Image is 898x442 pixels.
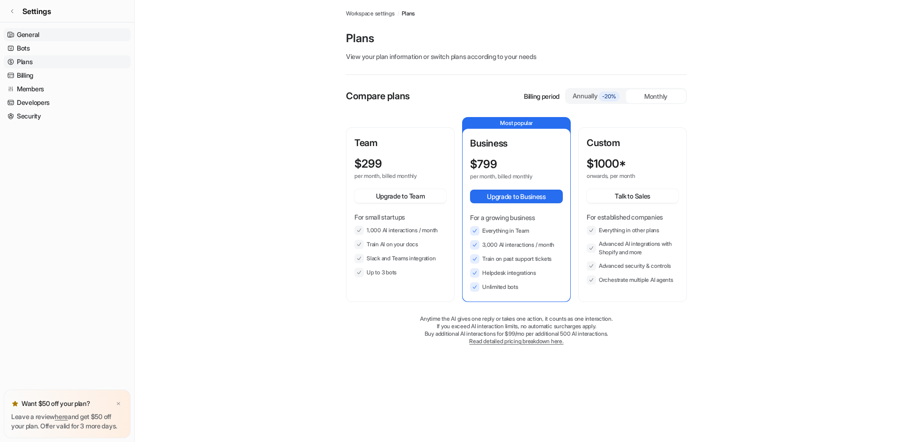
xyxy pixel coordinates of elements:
[346,52,687,61] p: View your plan information or switch plans according to your needs
[470,136,563,150] p: Business
[587,136,678,150] p: Custom
[397,9,399,18] span: /
[587,157,626,170] p: $ 1000*
[4,28,131,41] a: General
[470,173,546,180] p: per month, billed monthly
[55,413,68,420] a: here
[346,9,395,18] a: Workspace settings
[587,212,678,222] p: For established companies
[470,158,497,171] p: $ 799
[587,226,678,235] li: Everything in other plans
[4,110,131,123] a: Security
[4,42,131,55] a: Bots
[346,89,410,103] p: Compare plans
[354,268,446,277] li: Up to 3 bots
[22,399,90,408] p: Want $50 off your plan?
[354,240,446,249] li: Train AI on your docs
[354,226,446,235] li: 1,000 AI interactions / month
[524,91,559,101] p: Billing period
[346,315,687,323] p: Anytime the AI gives one reply or takes one action, it counts as one interaction.
[470,213,563,222] p: For a growing business
[470,254,563,264] li: Train on past support tickets
[587,240,678,257] li: Advanced AI integrations with Shopify and more
[116,401,121,407] img: x
[587,172,662,180] p: onwards, per month
[570,91,622,101] div: Annually
[402,9,415,18] a: Plans
[470,268,563,278] li: Helpdesk integrations
[4,55,131,68] a: Plans
[354,212,446,222] p: For small startups
[4,82,131,96] a: Members
[354,189,446,203] button: Upgrade to Team
[626,89,686,103] div: Monthly
[587,189,678,203] button: Talk to Sales
[470,240,563,250] li: 3,000 AI interactions / month
[346,31,687,46] p: Plans
[354,254,446,263] li: Slack and Teams integration
[354,172,429,180] p: per month, billed monthly
[4,69,131,82] a: Billing
[470,226,563,236] li: Everything in Team
[463,118,570,129] p: Most popular
[469,338,563,345] a: Read detailed pricing breakdown here.
[470,190,563,203] button: Upgrade to Business
[587,275,678,285] li: Orchestrate multiple AI agents
[346,323,687,330] p: If you exceed AI interaction limits, no automatic surcharges apply.
[470,282,563,292] li: Unlimited bots
[354,157,382,170] p: $ 299
[599,92,619,101] span: -20%
[587,261,678,271] li: Advanced security & controls
[11,412,123,431] p: Leave a review and get $50 off your plan. Offer valid for 3 more days.
[4,96,131,109] a: Developers
[354,136,446,150] p: Team
[22,6,51,17] span: Settings
[346,330,687,338] p: Buy additional AI interactions for $99/mo per additional 500 AI interactions.
[11,400,19,407] img: star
